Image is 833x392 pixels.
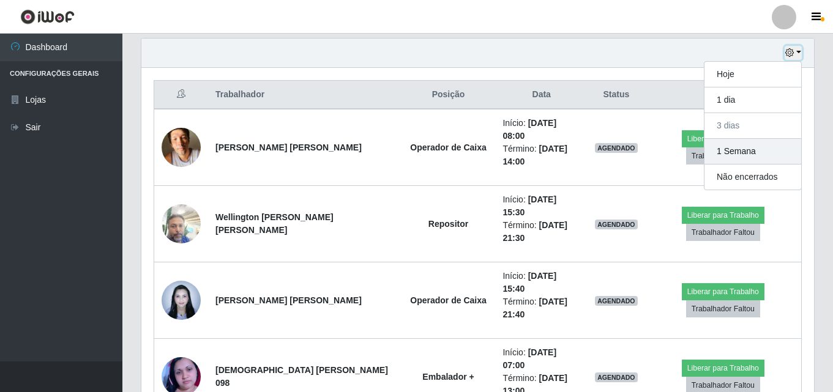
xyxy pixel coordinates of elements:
[502,346,580,372] li: Início:
[595,220,638,229] span: AGENDADO
[402,81,496,109] th: Posição
[704,113,801,139] button: 3 dias
[595,372,638,382] span: AGENDADO
[595,143,638,153] span: AGENDADO
[682,283,764,300] button: Liberar para Trabalho
[595,296,638,306] span: AGENDADO
[502,270,580,295] li: Início:
[502,219,580,245] li: Término:
[686,300,760,317] button: Trabalhador Faltou
[502,194,556,217] time: [DATE] 15:30
[502,347,556,370] time: [DATE] 07:00
[682,207,764,224] button: Liberar para Trabalho
[686,147,760,165] button: Trabalhador Faltou
[704,62,801,87] button: Hoje
[215,295,362,305] strong: [PERSON_NAME] [PERSON_NAME]
[502,271,556,294] time: [DATE] 15:40
[215,365,388,388] strong: [DEMOGRAPHIC_DATA] [PERSON_NAME] 098
[588,81,645,109] th: Status
[682,130,764,147] button: Liberar para Trabalho
[502,117,580,142] li: Início:
[502,118,556,141] time: [DATE] 08:00
[686,224,760,241] button: Trabalhador Faltou
[704,139,801,165] button: 1 Semana
[645,81,802,109] th: Opções
[215,142,362,152] strong: [PERSON_NAME] [PERSON_NAME]
[682,360,764,377] button: Liberar para Trabalho
[162,121,201,173] img: 1705784966406.jpeg
[208,81,402,109] th: Trabalhador
[162,274,201,326] img: 1742846870859.jpeg
[502,142,580,168] li: Término:
[410,142,487,152] strong: Operador de Caixa
[428,219,468,229] strong: Repositor
[215,212,334,235] strong: Wellington [PERSON_NAME] [PERSON_NAME]
[502,295,580,321] li: Término:
[20,9,75,24] img: CoreUI Logo
[502,193,580,219] li: Início:
[422,372,474,382] strong: Embalador +
[410,295,487,305] strong: Operador de Caixa
[162,198,201,250] img: 1749490683710.jpeg
[704,165,801,190] button: Não encerrados
[495,81,588,109] th: Data
[704,87,801,113] button: 1 dia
